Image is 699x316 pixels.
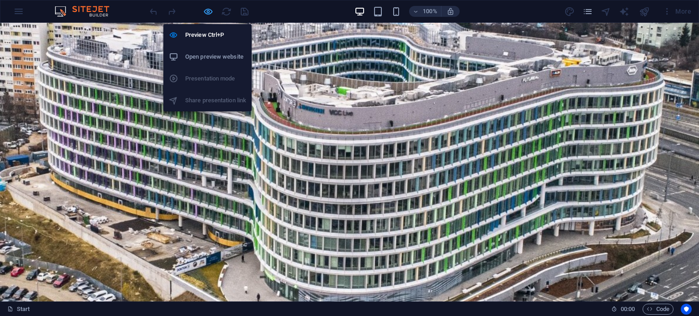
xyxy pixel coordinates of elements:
[582,6,593,17] i: Pages (Ctrl+Alt+S)
[7,304,30,315] a: Click to cancel selection. Double-click to open Pages
[185,30,246,40] h6: Preview Ctrl+P
[647,304,669,315] span: Code
[423,6,437,17] h6: 100%
[52,6,121,17] img: Editor Logo
[621,304,635,315] span: 00 00
[681,304,692,315] button: Usercentrics
[185,51,246,62] h6: Open preview website
[446,7,455,15] i: On resize automatically adjust zoom level to fit chosen device.
[643,304,674,315] button: Code
[627,306,628,312] span: :
[582,6,593,17] button: pages
[611,304,635,315] h6: Session time
[409,6,441,17] button: 100%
